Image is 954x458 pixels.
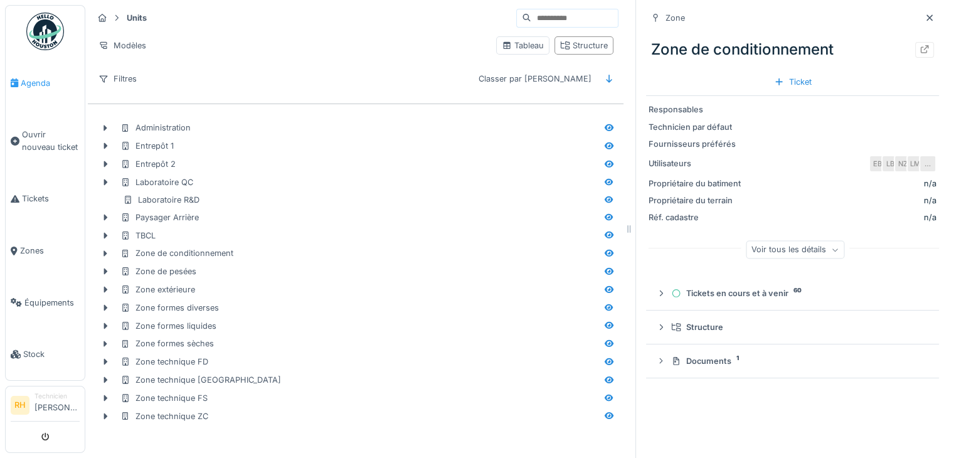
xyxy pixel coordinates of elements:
span: Stock [23,348,80,360]
div: Zone de pesées [120,265,196,277]
div: Structure [671,321,924,333]
div: Zone formes liquides [120,320,216,332]
span: Zones [20,245,80,257]
div: Paysager Arrière [120,211,199,223]
summary: Tickets en cours et à venir60 [651,282,934,305]
div: Zone formes diverses [120,302,219,314]
div: Classer par [PERSON_NAME] [473,70,597,88]
div: Tickets en cours et à venir [671,287,924,299]
div: n/a [748,194,936,206]
a: Agenda [6,57,85,109]
a: RH Technicien[PERSON_NAME] [11,391,80,422]
div: Entrepôt 1 [120,140,174,152]
div: Laboratoire QC [120,176,193,188]
div: NZ [894,155,911,173]
div: Technicien par défaut [649,121,743,133]
li: [PERSON_NAME] [34,391,80,418]
summary: Documents1 [651,349,934,373]
span: Équipements [24,297,80,309]
div: Zone extérieure [120,284,195,296]
div: Zone technique FS [120,392,208,404]
div: LB [881,155,899,173]
div: Administration [120,122,191,134]
div: EB [869,155,886,173]
a: Tickets [6,173,85,225]
div: TBCL [120,230,156,242]
div: Propriétaire du batiment [649,178,743,189]
div: Zone technique [GEOGRAPHIC_DATA] [120,374,281,386]
summary: Structure [651,316,934,339]
div: Zone de conditionnement [646,33,939,66]
a: Stock [6,329,85,381]
div: LM [906,155,924,173]
div: Zone technique ZC [120,410,208,422]
div: Filtres [93,70,142,88]
strong: Units [122,12,152,24]
div: n/a [748,211,936,223]
a: Zones [6,225,85,277]
div: Réf. cadastre [649,211,743,223]
li: RH [11,396,29,415]
div: Entrepôt 2 [120,158,176,170]
a: Ouvrir nouveau ticket [6,109,85,173]
div: Zone formes sèches [120,338,214,349]
div: Tableau [502,40,544,51]
div: Zone technique FD [120,356,208,368]
div: Responsables [649,104,743,115]
span: Tickets [22,193,80,205]
div: n/a [924,178,936,189]
a: Équipements [6,277,85,329]
div: Zone de conditionnement [120,247,233,259]
div: Fournisseurs préférés [649,138,743,150]
div: Documents [671,355,924,367]
div: Modèles [93,36,152,55]
div: Voir tous les détails [746,241,844,259]
span: Agenda [21,77,80,89]
div: Zone [665,12,685,24]
div: Ticket [769,73,817,90]
div: Technicien [34,391,80,401]
img: Badge_color-CXgf-gQk.svg [26,13,64,50]
span: Ouvrir nouveau ticket [22,129,80,152]
div: Structure [560,40,608,51]
div: Laboratoire R&D [123,194,199,206]
div: Utilisateurs [649,157,743,169]
div: Propriétaire du terrain [649,194,743,206]
div: … [919,155,936,173]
